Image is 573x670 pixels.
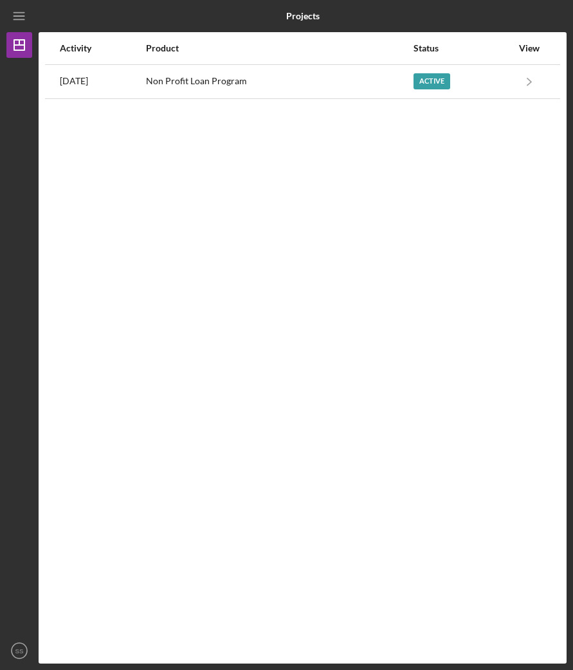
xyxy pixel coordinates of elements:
[6,638,32,664] button: SS
[15,647,24,655] text: SS
[414,43,512,53] div: Status
[60,43,145,53] div: Activity
[414,73,450,89] div: Active
[146,66,413,98] div: Non Profit Loan Program
[146,43,413,53] div: Product
[286,11,320,21] b: Projects
[513,43,545,53] div: View
[60,76,88,86] time: 2025-09-16 04:47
